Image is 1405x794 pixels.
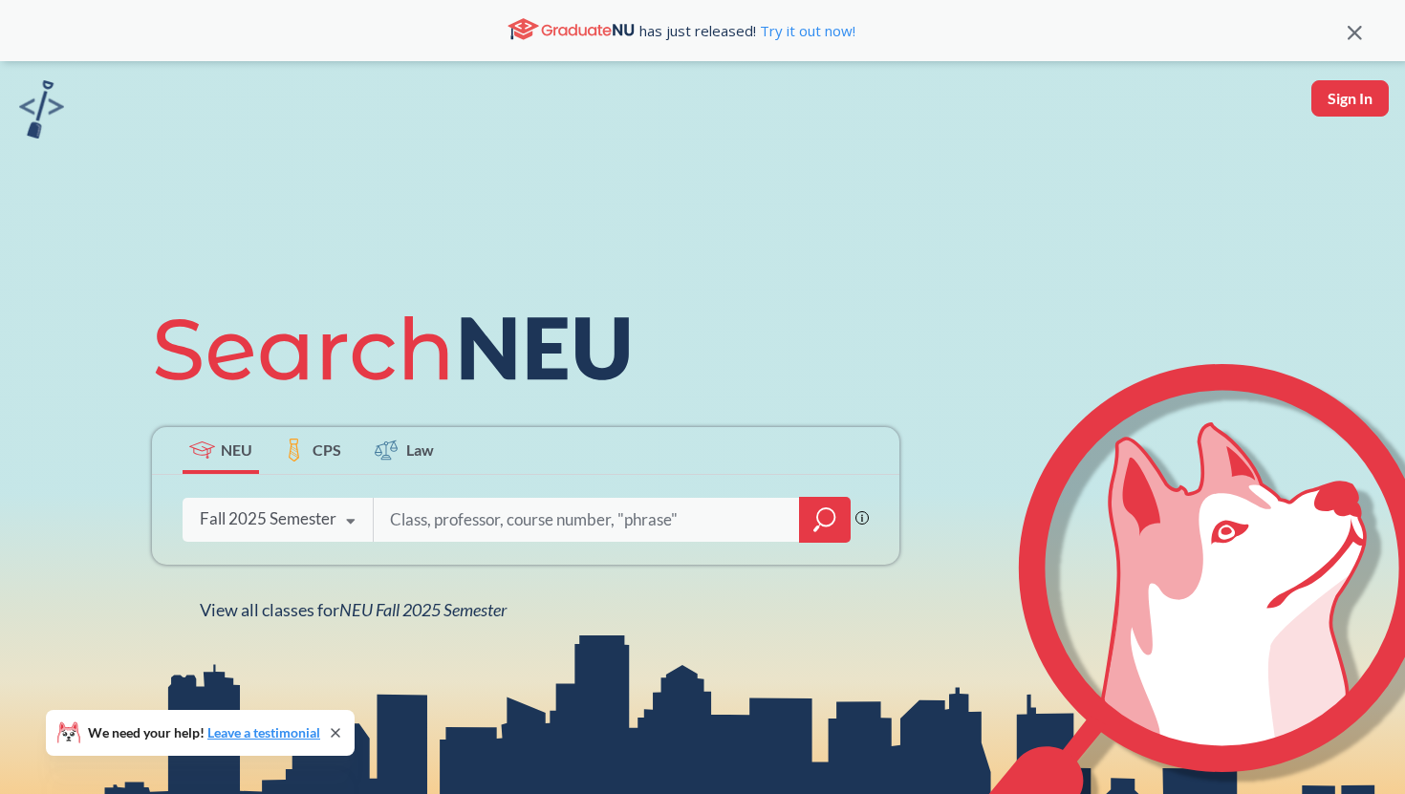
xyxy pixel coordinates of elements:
span: NEU Fall 2025 Semester [339,599,507,620]
span: View all classes for [200,599,507,620]
svg: magnifying glass [813,506,836,533]
a: sandbox logo [19,80,64,144]
a: Leave a testimonial [207,724,320,740]
span: CPS [313,439,341,461]
span: Law [406,439,434,461]
span: has just released! [639,20,855,41]
a: Try it out now! [756,21,855,40]
span: NEU [221,439,252,461]
img: sandbox logo [19,80,64,139]
div: Fall 2025 Semester [200,508,336,529]
span: We need your help! [88,726,320,740]
div: magnifying glass [799,497,851,543]
input: Class, professor, course number, "phrase" [388,500,786,540]
button: Sign In [1311,80,1389,117]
